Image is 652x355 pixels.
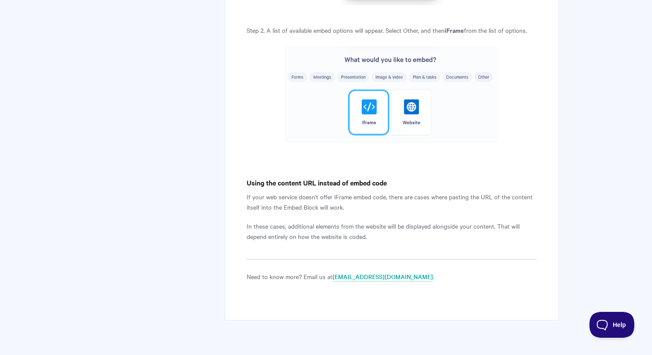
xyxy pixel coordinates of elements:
[445,25,464,35] strong: iFrame
[247,192,537,212] p: If your web service doesn't offer iFrame embed code, there are cases where pasting the URL of the...
[332,272,433,282] a: [EMAIL_ADDRESS][DOMAIN_NAME]
[285,47,498,142] img: file-07ec1DqTDO.png
[247,221,537,242] p: In these cases, additional elements from the website will be displayed alongside your content. Th...
[247,271,537,282] p: Need to know more? Email us at .
[589,312,635,338] iframe: Toggle Customer Support
[247,177,537,188] h4: Using the content URL instead of embed code
[247,25,537,35] p: Step 2. A list of available embed options will appear. Select Other, and then from the list of op...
